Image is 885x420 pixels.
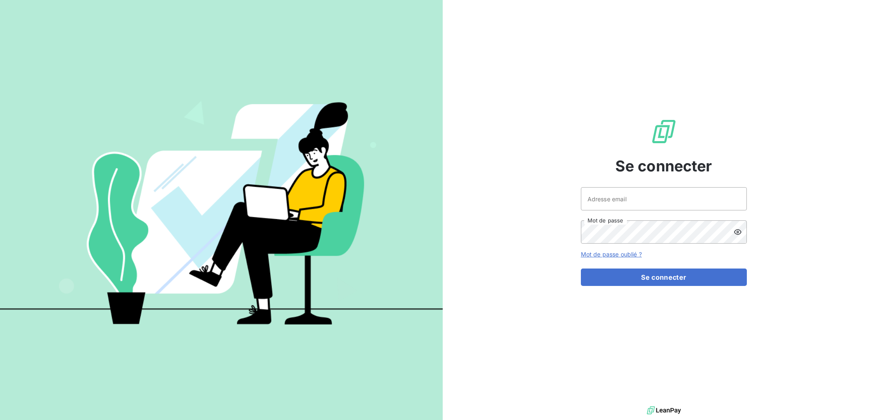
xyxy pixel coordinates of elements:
button: Se connecter [581,269,747,286]
img: Logo LeanPay [651,118,677,145]
a: Mot de passe oublié ? [581,251,642,258]
span: Se connecter [615,155,712,177]
input: placeholder [581,187,747,210]
img: logo [647,404,681,417]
